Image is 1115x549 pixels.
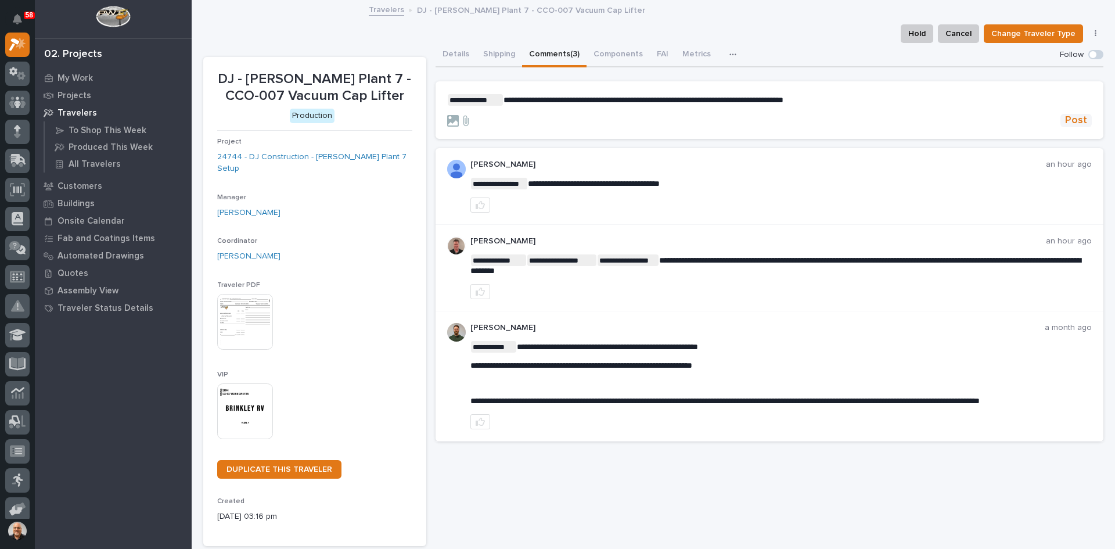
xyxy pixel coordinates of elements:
span: Post [1065,114,1087,127]
p: Automated Drawings [57,251,144,261]
a: Automated Drawings [35,247,192,264]
a: All Travelers [45,156,192,172]
p: [DATE] 03:16 pm [217,511,412,523]
span: DUPLICATE THIS TRAVELER [226,465,332,473]
div: Production [290,109,334,123]
p: an hour ago [1046,236,1092,246]
span: Manager [217,194,246,201]
span: Project [217,138,242,145]
a: Projects [35,87,192,104]
img: ACg8ocJ82m_yTv-Z4hb_fCauuLRC_sS2187g2m0EbYV5PNiMLtn0JYTq=s96-c [447,236,466,255]
p: Quotes [57,268,88,279]
button: Details [436,43,476,67]
span: Traveler PDF [217,282,260,289]
a: Assembly View [35,282,192,299]
p: [PERSON_NAME] [470,160,1046,170]
p: Follow [1060,50,1084,60]
button: Change Traveler Type [984,24,1083,43]
a: Travelers [369,2,404,16]
img: AFdZucrzKcpQKH9jC-cfEsAZSAlTzo7yxz5Vk-WBr5XOv8fk2o2SBDui5wJFEtGkd79H79_oczbMRVxsFnQCrP5Je6bcu5vP_... [447,160,466,178]
p: Buildings [57,199,95,209]
a: Fab and Coatings Items [35,229,192,247]
p: Projects [57,91,91,101]
p: My Work [57,73,93,84]
button: Notifications [5,7,30,31]
span: Created [217,498,244,505]
p: Fab and Coatings Items [57,234,155,244]
p: DJ - [PERSON_NAME] Plant 7 - CCO-007 Vacuum Cap Lifter [217,71,412,105]
a: Onsite Calendar [35,212,192,229]
p: Produced This Week [69,142,153,153]
p: All Travelers [69,159,121,170]
button: like this post [470,284,490,299]
a: Quotes [35,264,192,282]
p: DJ - [PERSON_NAME] Plant 7 - CCO-007 Vacuum Cap Lifter [417,3,645,16]
a: Buildings [35,195,192,212]
p: 58 [26,11,33,19]
button: Cancel [938,24,979,43]
a: DUPLICATE THIS TRAVELER [217,460,341,479]
a: Produced This Week [45,139,192,155]
button: like this post [470,198,490,213]
a: To Shop This Week [45,122,192,138]
p: a month ago [1045,323,1092,333]
button: Components [587,43,650,67]
button: FAI [650,43,675,67]
a: [PERSON_NAME] [217,250,280,263]
button: users-avatar [5,519,30,543]
button: like this post [470,414,490,429]
a: 24744 - DJ Construction - [PERSON_NAME] Plant 7 Setup [217,151,412,175]
span: Hold [908,27,926,41]
p: Customers [57,181,102,192]
span: VIP [217,371,228,378]
button: Post [1060,114,1092,127]
button: Shipping [476,43,522,67]
a: Traveler Status Details [35,299,192,317]
p: Traveler Status Details [57,303,153,314]
div: Notifications58 [15,14,30,33]
img: AATXAJw4slNr5ea0WduZQVIpKGhdapBAGQ9xVsOeEvl5=s96-c [447,323,466,342]
p: Assembly View [57,286,118,296]
a: Customers [35,177,192,195]
p: Travelers [57,108,97,119]
button: Comments (3) [522,43,587,67]
p: Onsite Calendar [57,216,125,227]
span: Change Traveler Type [991,27,1076,41]
span: Cancel [945,27,972,41]
a: [PERSON_NAME] [217,207,280,219]
p: [PERSON_NAME] [470,236,1046,246]
span: Coordinator [217,238,257,245]
div: 02. Projects [44,48,102,61]
img: Workspace Logo [96,6,130,27]
p: [PERSON_NAME] [470,323,1045,333]
button: Metrics [675,43,718,67]
a: Travelers [35,104,192,121]
button: Hold [901,24,933,43]
p: an hour ago [1046,160,1092,170]
p: To Shop This Week [69,125,146,136]
a: My Work [35,69,192,87]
